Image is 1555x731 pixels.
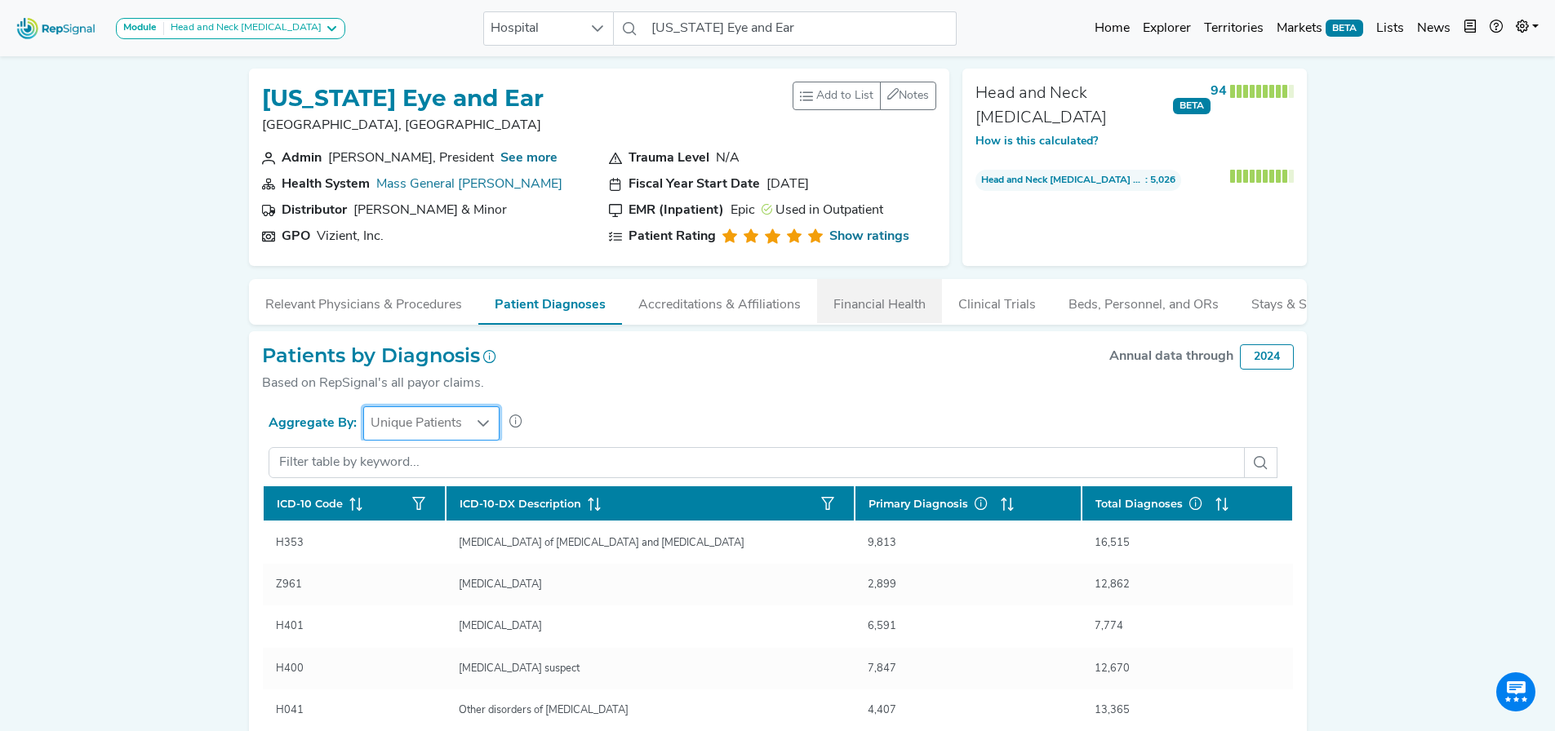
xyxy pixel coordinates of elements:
[1173,98,1211,114] span: BETA
[449,618,552,634] div: [MEDICAL_DATA]
[1270,12,1370,45] a: MarketsBETA
[1197,12,1270,45] a: Territories
[262,344,496,368] h2: Patients by Diagnosis
[899,90,929,102] span: Notes
[364,407,469,440] span: Unique Patients
[793,82,881,110] button: Add to List
[449,661,589,676] div: [MEDICAL_DATA] suspect
[266,661,313,676] div: H400
[262,116,544,135] p: [GEOGRAPHIC_DATA], [GEOGRAPHIC_DATA]
[116,18,345,39] button: ModuleHead and Neck [MEDICAL_DATA]
[1052,279,1235,323] button: Beds, Personnel, and ORs
[1109,347,1233,366] div: Annual data through
[269,417,357,430] strong: Aggregate By:
[376,178,562,191] a: Mass General [PERSON_NAME]
[1088,12,1136,45] a: Home
[629,148,709,168] div: Trauma Level
[449,535,754,551] div: [MEDICAL_DATA] of [MEDICAL_DATA] and [MEDICAL_DATA]
[484,12,582,45] span: Hospital
[353,201,507,220] div: Owens & Minor
[449,702,638,718] div: Other disorders of [MEDICAL_DATA]
[376,175,562,194] div: Mass General Brigham
[123,23,157,33] strong: Module
[1085,577,1140,592] div: 12,862
[645,11,957,46] input: Search a hospital
[1085,702,1140,718] div: 13,365
[478,279,622,325] button: Patient Diagnoses
[880,82,936,110] button: Notes
[816,87,873,104] span: Add to List
[164,22,322,35] div: Head and Neck [MEDICAL_DATA]
[282,175,370,194] div: Health System
[1457,12,1483,45] button: Intel Book
[1211,85,1227,98] strong: 94
[262,85,544,113] h1: [US_STATE] Eye and Ear
[262,374,496,393] div: Based on RepSignal's all payor claims.
[1326,20,1363,36] span: BETA
[629,175,760,194] div: Fiscal Year Start Date
[1085,535,1140,551] div: 16,515
[858,661,906,676] div: 7,847
[269,447,1245,478] input: Filter table by keyword...
[1411,12,1457,45] a: News
[1136,12,1197,45] a: Explorer
[731,201,755,220] div: Epic
[975,133,1098,150] button: How is this calculated?
[1240,344,1294,370] div: 2024
[249,279,478,323] button: Relevant Physicians & Procedures
[1235,279,1364,323] button: Stays & Services
[858,702,906,718] div: 4,407
[858,535,906,551] div: 9,813
[1085,661,1140,676] div: 12,670
[277,496,343,512] span: ICD-10 Code
[716,148,740,168] div: N/A
[829,227,909,246] a: Show ratings
[328,148,494,168] div: CarolAnn Williams, President
[858,577,906,592] div: 2,899
[1095,496,1209,512] span: Total Diagnoses
[869,496,994,512] span: Primary Diagnosis
[942,279,1052,323] button: Clinical Trials
[817,279,942,323] button: Financial Health
[460,496,581,512] span: ICD-10-DX Description
[766,175,809,194] div: [DATE]
[858,618,906,634] div: 6,591
[629,201,724,220] div: EMR (Inpatient)
[629,227,716,246] div: Patient Rating
[282,148,322,168] div: Admin
[975,170,1181,191] span: : 5,026
[266,618,313,634] div: H401
[975,82,1166,131] div: Head and Neck [MEDICAL_DATA]
[500,152,558,165] a: See more
[762,201,883,220] div: Used in Outpatient
[328,148,494,168] div: [PERSON_NAME], President
[622,279,817,323] button: Accreditations & Affiliations
[449,577,552,592] div: [MEDICAL_DATA]
[282,201,347,220] div: Distributor
[266,577,312,592] div: Z961
[282,227,310,246] div: GPO
[317,227,384,246] div: Vizient, Inc.
[1085,618,1133,634] div: 7,774
[266,535,313,551] div: H353
[1370,12,1411,45] a: Lists
[981,173,1146,188] span: Head and Neck [MEDICAL_DATA] Procedures
[793,82,936,110] div: toolbar
[266,702,313,718] div: H041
